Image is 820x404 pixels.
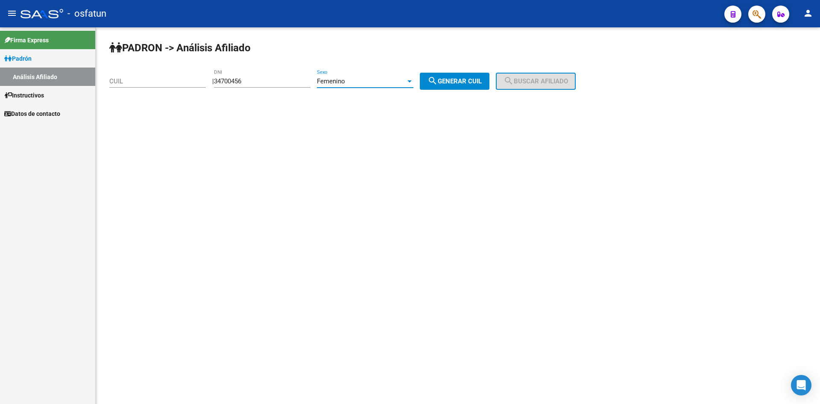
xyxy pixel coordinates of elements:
span: Firma Express [4,35,49,45]
span: Instructivos [4,91,44,100]
div: | [212,77,496,85]
div: Open Intercom Messenger [791,375,811,395]
button: Generar CUIL [420,73,489,90]
span: Datos de contacto [4,109,60,118]
mat-icon: search [504,76,514,86]
span: Buscar afiliado [504,77,568,85]
span: Femenino [317,77,345,85]
strong: PADRON -> Análisis Afiliado [109,42,251,54]
mat-icon: search [428,76,438,86]
span: Padrón [4,54,32,63]
button: Buscar afiliado [496,73,576,90]
span: Generar CUIL [428,77,482,85]
span: - osfatun [67,4,106,23]
mat-icon: menu [7,8,17,18]
mat-icon: person [803,8,813,18]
